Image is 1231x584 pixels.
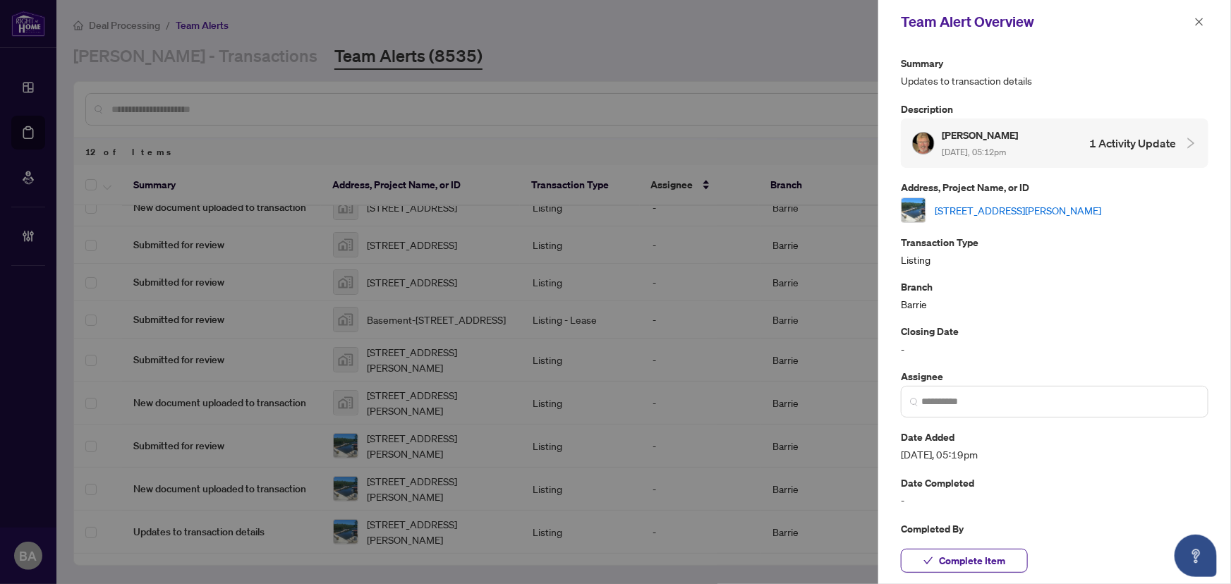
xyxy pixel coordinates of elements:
span: close [1194,17,1204,27]
div: Listing [901,234,1208,267]
p: Description [901,101,1208,117]
p: Address, Project Name, or ID [901,179,1208,195]
h5: [PERSON_NAME] [942,127,1020,143]
img: search_icon [910,398,918,406]
p: Date Completed [901,475,1208,491]
img: thumbnail-img [902,198,926,222]
div: Profile Icon[PERSON_NAME] [DATE], 05:12pm1 Activity Update [901,118,1208,168]
p: Branch [901,279,1208,295]
p: Completed By [901,521,1208,537]
span: Updates to transaction details [901,73,1208,89]
p: Assignee [901,368,1208,384]
p: Transaction Type [901,234,1208,250]
span: [DATE], 05:19pm [901,446,1208,463]
p: Date Added [901,429,1208,445]
div: Barrie [901,279,1208,312]
div: Team Alert Overview [901,11,1190,32]
span: [DATE], 05:12pm [942,147,1006,157]
span: collapsed [1184,137,1197,150]
span: - [901,492,1208,509]
span: check [923,556,933,566]
a: [STREET_ADDRESS][PERSON_NAME] [935,202,1101,218]
button: Complete Item [901,549,1028,573]
img: Profile Icon [913,133,934,154]
p: Summary [901,55,1208,71]
p: Closing Date [901,323,1208,339]
button: Open asap [1175,535,1217,577]
h4: 1 Activity Update [1089,135,1176,152]
span: Complete Item [939,549,1005,572]
div: - [901,323,1208,356]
